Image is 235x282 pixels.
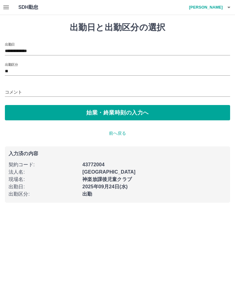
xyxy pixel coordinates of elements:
[82,162,104,167] b: 43772004
[9,190,79,198] p: 出勤区分 :
[82,169,136,175] b: [GEOGRAPHIC_DATA]
[82,177,132,182] b: 神楽放課後児童クラブ
[5,62,18,67] label: 出勤区分
[82,191,92,197] b: 出勤
[5,42,15,47] label: 出勤日
[9,168,79,176] p: 法人名 :
[9,151,226,156] p: 入力済の内容
[5,130,230,137] p: 前へ戻る
[9,176,79,183] p: 現場名 :
[82,184,128,189] b: 2025年09月24日(水)
[5,22,230,33] h1: 出勤日と出勤区分の選択
[9,183,79,190] p: 出勤日 :
[5,105,230,120] button: 始業・終業時刻の入力へ
[9,161,79,168] p: 契約コード :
